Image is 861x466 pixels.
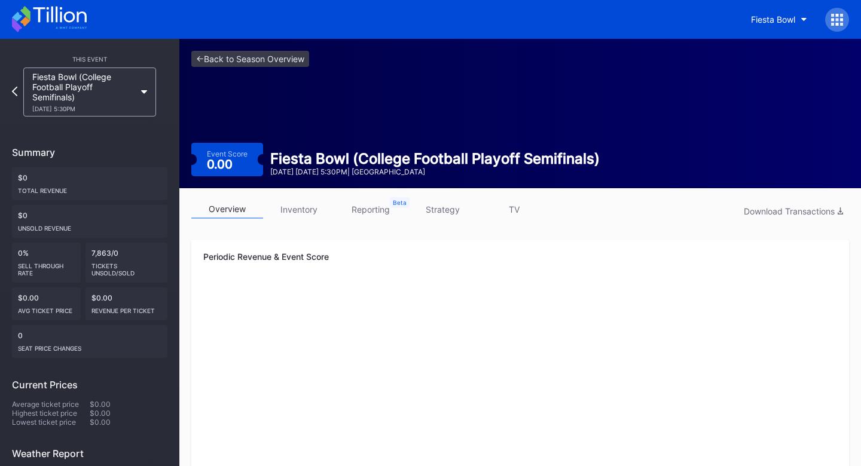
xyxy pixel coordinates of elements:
[12,287,81,320] div: $0.00
[203,252,837,262] div: Periodic Revenue & Event Score
[32,105,135,112] div: [DATE] 5:30PM
[90,400,167,409] div: $0.00
[86,287,168,320] div: $0.00
[18,220,161,232] div: Unsold Revenue
[12,205,167,238] div: $0
[90,418,167,427] div: $0.00
[207,149,248,158] div: Event Score
[207,158,236,170] div: 0.00
[270,167,600,176] div: [DATE] [DATE] 5:30PM | [GEOGRAPHIC_DATA]
[407,200,478,219] a: strategy
[263,200,335,219] a: inventory
[18,257,75,277] div: Sell Through Rate
[18,182,161,194] div: Total Revenue
[18,302,75,314] div: Avg ticket price
[203,283,837,402] svg: Chart title
[738,203,849,219] button: Download Transactions
[12,447,167,459] div: Weather Report
[12,56,167,63] div: This Event
[12,379,167,391] div: Current Prices
[91,302,162,314] div: Revenue per ticket
[12,146,167,158] div: Summary
[742,8,816,30] button: Fiesta Bowl
[12,409,90,418] div: Highest ticket price
[12,325,167,358] div: 0
[12,167,167,200] div: $0
[478,200,550,219] a: TV
[191,51,309,67] a: <-Back to Season Overview
[12,418,90,427] div: Lowest ticket price
[32,72,135,112] div: Fiesta Bowl (College Football Playoff Semifinals)
[91,257,162,277] div: Tickets Unsold/Sold
[12,400,90,409] div: Average ticket price
[191,200,263,219] a: overview
[335,200,407,219] a: reporting
[270,150,600,167] div: Fiesta Bowl (College Football Playoff Semifinals)
[90,409,167,418] div: $0.00
[86,243,168,283] div: 7,863/0
[744,206,843,216] div: Download Transactions
[18,340,161,352] div: seat price changes
[751,14,795,24] div: Fiesta Bowl
[12,243,81,283] div: 0%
